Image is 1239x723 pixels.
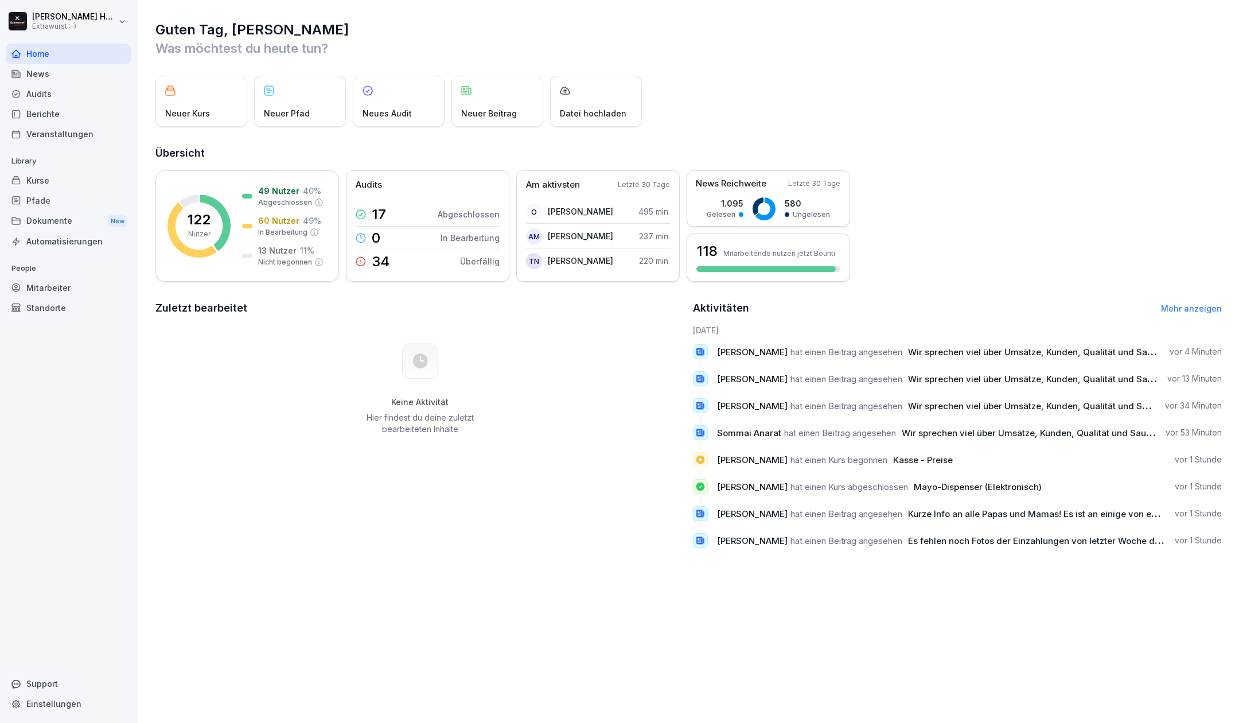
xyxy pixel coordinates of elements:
[438,208,500,220] p: Abgeschlossen
[790,374,902,384] span: hat einen Beitrag angesehen
[155,145,1222,161] h2: Übersicht
[460,255,500,267] p: Überfällig
[188,229,211,239] p: Nutzer
[258,197,312,208] p: Abgeschlossen
[548,255,613,267] p: [PERSON_NAME]
[526,178,580,192] p: Am aktivsten
[6,231,131,251] a: Automatisierungen
[32,12,116,22] p: [PERSON_NAME] Hagebaum
[1175,508,1222,519] p: vor 1 Stunde
[707,209,735,220] p: Gelesen
[6,298,131,318] a: Standorte
[1166,427,1222,438] p: vor 53 Minuten
[6,44,131,64] a: Home
[618,180,670,190] p: Letzte 30 Tage
[784,427,896,438] span: hat einen Beitrag angesehen
[1175,454,1222,465] p: vor 1 Stunde
[441,232,500,244] p: In Bearbeitung
[560,107,626,119] p: Datei hochladen
[526,228,542,244] div: AM
[372,208,386,221] p: 17
[790,508,902,519] span: hat einen Beitrag angesehen
[6,694,131,714] a: Einstellungen
[32,22,116,30] p: Extrawurst :-)
[717,427,781,438] span: Sommai Anarat
[1165,400,1222,411] p: vor 34 Minuten
[6,259,131,278] p: People
[372,255,389,269] p: 34
[1161,304,1222,313] a: Mehr anzeigen
[717,508,788,519] span: [PERSON_NAME]
[6,64,131,84] a: News
[155,39,1222,57] p: Was möchtest du heute tun?
[303,215,321,227] p: 49 %
[793,209,830,220] p: Ungelesen
[258,227,307,238] p: In Bearbeitung
[717,481,788,492] span: [PERSON_NAME]
[893,454,953,465] span: Kasse - Preise
[526,253,542,269] div: TN
[696,177,766,191] p: News Reichweite
[155,21,1222,39] h1: Guten Tag, [PERSON_NAME]
[372,231,380,245] p: 0
[6,84,131,104] a: Audits
[362,397,478,407] h5: Keine Aktivität
[1167,373,1222,384] p: vor 13 Minuten
[258,185,299,197] p: 49 Nutzer
[707,197,743,209] p: 1.095
[356,178,382,192] p: Audits
[1170,346,1222,357] p: vor 4 Minuten
[723,249,835,258] p: Mitarbeitende nutzen jetzt Bounti
[108,215,127,228] div: New
[6,211,131,232] a: DokumenteNew
[639,255,670,267] p: 220 min.
[6,191,131,211] a: Pfade
[6,278,131,298] a: Mitarbeiter
[639,230,670,242] p: 237 min.
[548,230,613,242] p: [PERSON_NAME]
[638,205,670,217] p: 495 min.
[1175,535,1222,546] p: vor 1 Stunde
[258,215,299,227] p: 60 Nutzer
[6,124,131,144] a: Veranstaltungen
[790,454,887,465] span: hat einen Kurs begonnen
[165,107,210,119] p: Neuer Kurs
[6,170,131,191] a: Kurse
[693,300,749,316] h2: Aktivitäten
[188,213,211,227] p: 122
[1175,481,1222,492] p: vor 1 Stunde
[264,107,310,119] p: Neuer Pfad
[696,242,718,261] h3: 118
[717,401,788,411] span: [PERSON_NAME]
[717,454,788,465] span: [PERSON_NAME]
[790,535,902,546] span: hat einen Beitrag angesehen
[258,244,297,256] p: 13 Nutzer
[717,347,788,357] span: [PERSON_NAME]
[6,211,131,232] div: Dokumente
[6,104,131,124] a: Berichte
[300,244,314,256] p: 11 %
[548,205,613,217] p: [PERSON_NAME]
[693,324,1222,336] h6: [DATE]
[6,152,131,170] p: Library
[6,674,131,694] div: Support
[258,257,312,267] p: Nicht begonnen
[790,401,902,411] span: hat einen Beitrag angesehen
[785,197,830,209] p: 580
[717,374,788,384] span: [PERSON_NAME]
[461,107,517,119] p: Neuer Beitrag
[362,412,478,435] p: Hier findest du deine zuletzt bearbeiteten Inhalte
[790,481,908,492] span: hat einen Kurs abgeschlossen
[155,300,685,316] h2: Zuletzt bearbeitet
[790,347,902,357] span: hat einen Beitrag angesehen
